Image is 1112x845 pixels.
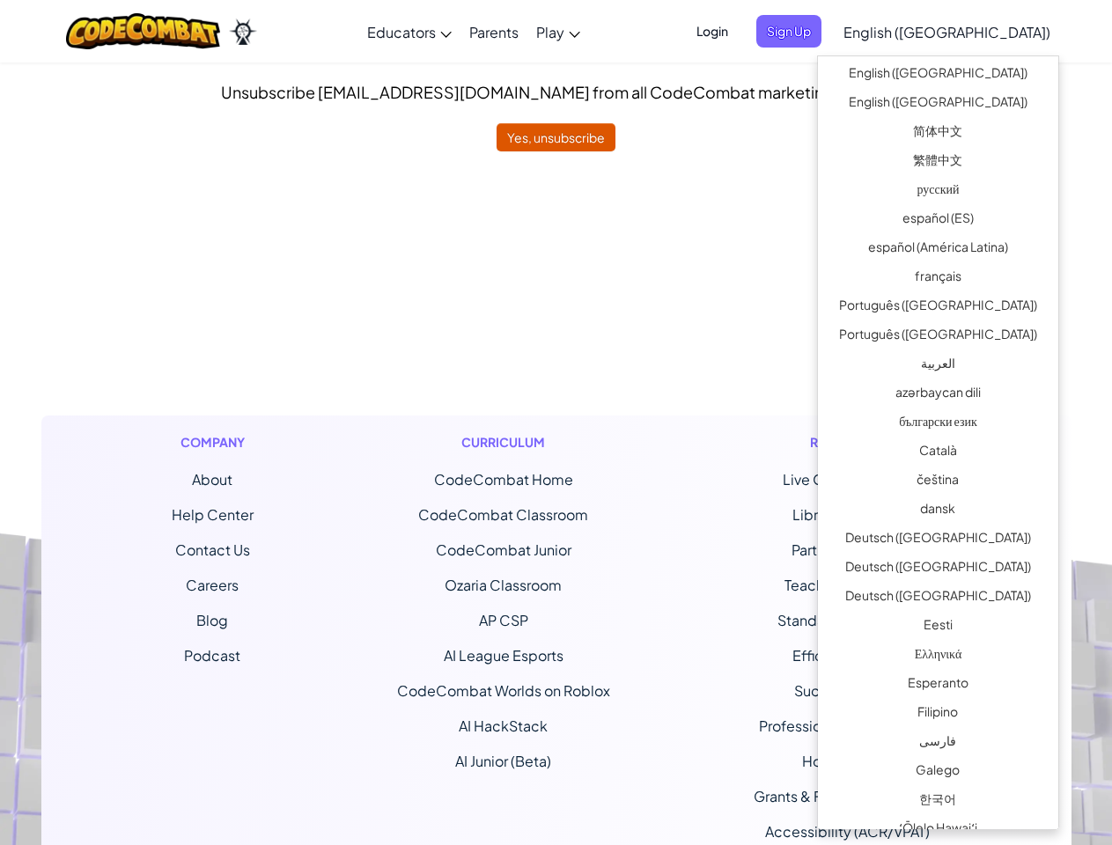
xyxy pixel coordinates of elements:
h1: Resources [754,433,941,452]
a: français [818,264,1058,293]
a: Educators [358,8,460,55]
a: Play [527,8,589,55]
a: dansk [818,496,1058,525]
a: Teaching Solutions [784,576,909,594]
a: русский [818,177,1058,206]
span: CodeCombat Home [434,470,573,489]
h1: Company [172,433,254,452]
a: български език [818,409,1058,438]
span: Educators [367,23,436,41]
a: Deutsch ([GEOGRAPHIC_DATA]) [818,555,1058,584]
a: ʻŌlelo Hawaiʻi [818,816,1058,845]
a: Deutsch ([GEOGRAPHIC_DATA]) [818,525,1058,555]
h1: Curriculum [397,433,610,452]
button: Sign Up [756,15,821,48]
a: CodeCombat Worlds on Roblox [397,681,610,700]
a: Standards Alignment [777,611,917,629]
a: English ([GEOGRAPHIC_DATA]) [818,61,1058,90]
a: AP CSP [479,611,528,629]
a: 한국어 [818,787,1058,816]
a: Professional Development [759,716,936,735]
a: English ([GEOGRAPHIC_DATA]) [835,8,1059,55]
a: Ελληνικά [818,642,1058,671]
a: azərbaycan dili [818,380,1058,409]
button: Yes, unsubscribe [497,123,615,151]
img: Ozaria [229,18,257,45]
a: AI HackStack [459,716,548,735]
a: Careers [186,576,239,594]
a: Hour of Code [802,752,892,770]
a: Português ([GEOGRAPHIC_DATA]) [818,322,1058,351]
a: CodeCombat Classroom [418,505,588,524]
a: Português ([GEOGRAPHIC_DATA]) [818,293,1058,322]
a: Deutsch ([GEOGRAPHIC_DATA]) [818,584,1058,613]
a: English ([GEOGRAPHIC_DATA]) [818,90,1058,119]
button: Login [686,15,739,48]
a: CodeCombat Junior [436,540,571,559]
a: Eesti [818,613,1058,642]
span: Play [536,23,564,41]
a: Ozaria Classroom [445,576,562,594]
a: 繁體中文 [818,148,1058,177]
a: Partner Solutions [792,540,902,559]
a: Blog [196,611,228,629]
span: English ([GEOGRAPHIC_DATA]) [843,23,1050,41]
a: فارسی [818,729,1058,758]
a: Esperanto [818,671,1058,700]
a: Accessibility (ACR/VPAT) [765,822,930,841]
a: Parents [460,8,527,55]
span: Contact Us [175,540,250,559]
span: Unsubscribe [EMAIL_ADDRESS][DOMAIN_NAME] from all CodeCombat marketing emails? [221,82,892,102]
a: Podcast [184,646,240,665]
a: Grants & Funding Resources [754,787,941,805]
a: español (América Latina) [818,235,1058,264]
a: español (ES) [818,206,1058,235]
a: Efficacy Studies [792,646,902,665]
a: 简体中文 [818,119,1058,148]
a: العربية [818,351,1058,380]
a: čeština [818,467,1058,496]
a: Live Online Classes [783,470,912,489]
a: Filipino [818,700,1058,729]
a: Success Stories [794,681,901,700]
a: AI League Esports [444,646,563,665]
a: Help Center [172,505,254,524]
a: AI Junior (Beta) [455,752,551,770]
a: Library Solutions [792,505,902,524]
a: Galego [818,758,1058,787]
a: Català [818,438,1058,467]
img: CodeCombat logo [66,13,220,49]
a: About [192,470,232,489]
